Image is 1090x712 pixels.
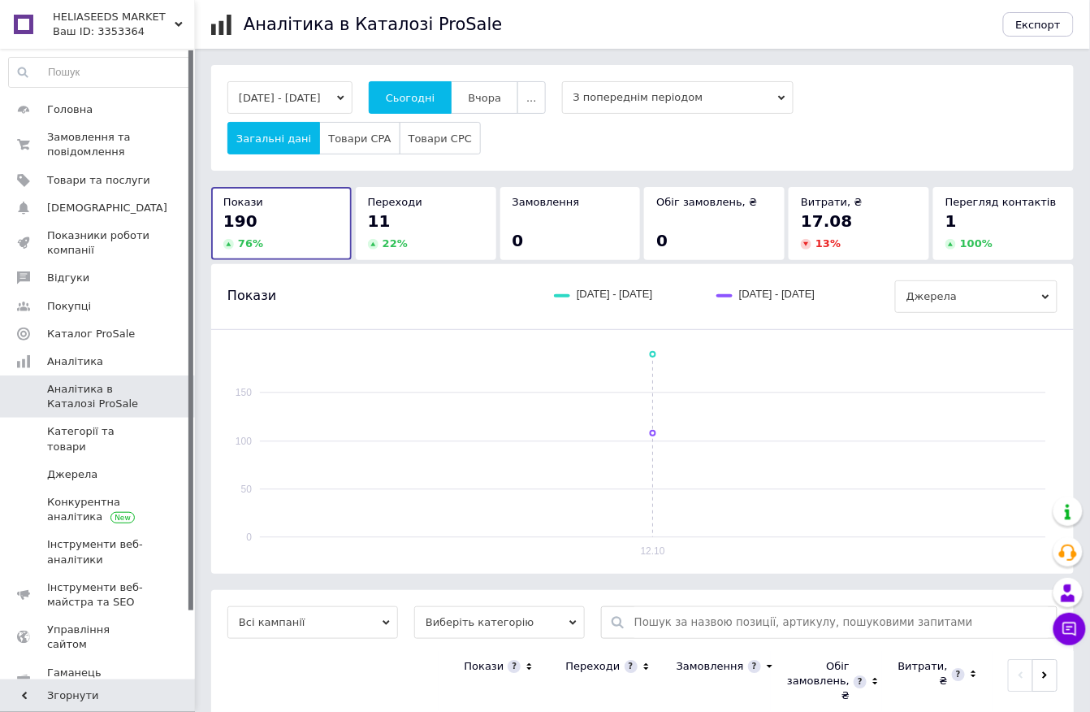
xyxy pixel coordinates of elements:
text: 0 [246,532,252,543]
span: Показники роботи компанії [47,228,150,258]
span: Категорії та товари [47,424,150,454]
text: 100 [236,436,252,447]
span: 17.08 [801,211,852,231]
div: Ваш ID: 3353364 [53,24,195,39]
span: З попереднім періодом [562,81,794,114]
div: Покази [464,659,504,674]
span: Переходи [368,196,422,208]
span: Виберіть категорію [414,606,585,639]
span: Джерела [47,467,97,482]
span: Покупці [47,299,91,314]
div: Витрати, ₴ [898,659,948,688]
span: Джерела [895,280,1058,313]
span: 1 [945,211,957,231]
span: [DEMOGRAPHIC_DATA] [47,201,167,215]
span: Управління сайтом [47,623,150,652]
span: Товари та послуги [47,173,150,188]
span: Експорт [1016,19,1062,31]
span: Обіг замовлень, ₴ [656,196,757,208]
h1: Аналітика в Каталозі ProSale [244,15,502,34]
span: Інструменти веб-майстра та SEO [47,580,150,610]
span: HELIASEEDS MARKET [53,10,175,24]
span: Конкурентна аналітика [47,495,150,524]
button: Товари CPC [400,122,481,154]
span: Всі кампанії [227,606,398,639]
button: Чат з покупцем [1053,613,1086,645]
span: Інструменти веб-аналітики [47,537,150,567]
input: Пошук за назвою позиції, артикулу, пошуковими запитами [634,607,1049,638]
span: Вчора [468,92,501,104]
span: 76 % [238,237,263,250]
span: Замовлення [513,196,580,208]
span: 11 [368,211,391,231]
button: Вчора [451,81,518,114]
button: Сьогодні [369,81,452,114]
span: Гаманець компанії [47,666,150,695]
span: Товари CPA [328,132,391,145]
span: Покази [227,287,276,305]
span: Загальні дані [236,132,311,145]
button: Товари CPA [319,122,400,154]
button: Загальні дані [227,122,320,154]
input: Пошук [9,58,190,87]
span: Замовлення та повідомлення [47,130,150,159]
span: Перегляд контактів [945,196,1057,208]
span: 190 [223,211,257,231]
span: Головна [47,102,93,117]
span: 0 [656,231,668,250]
span: Аналітика в Каталозі ProSale [47,382,150,411]
span: 0 [513,231,524,250]
div: Переходи [565,659,620,674]
span: 100 % [960,237,993,250]
text: 50 [241,484,253,495]
div: Замовлення [677,659,744,674]
span: Аналітика [47,354,103,369]
text: 150 [236,387,252,398]
span: Каталог ProSale [47,327,135,341]
span: Товари CPC [409,132,472,145]
span: Відгуки [47,271,89,285]
span: Сьогодні [386,92,435,104]
span: 13 % [815,237,841,250]
div: Обіг замовлень, ₴ [787,659,850,704]
button: [DATE] - [DATE] [227,81,353,114]
span: 22 % [383,237,408,250]
span: Покази [223,196,263,208]
span: ... [526,92,536,104]
span: Витрати, ₴ [801,196,863,208]
text: 12.10 [641,545,665,557]
button: Експорт [1003,12,1075,37]
button: ... [517,81,545,114]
